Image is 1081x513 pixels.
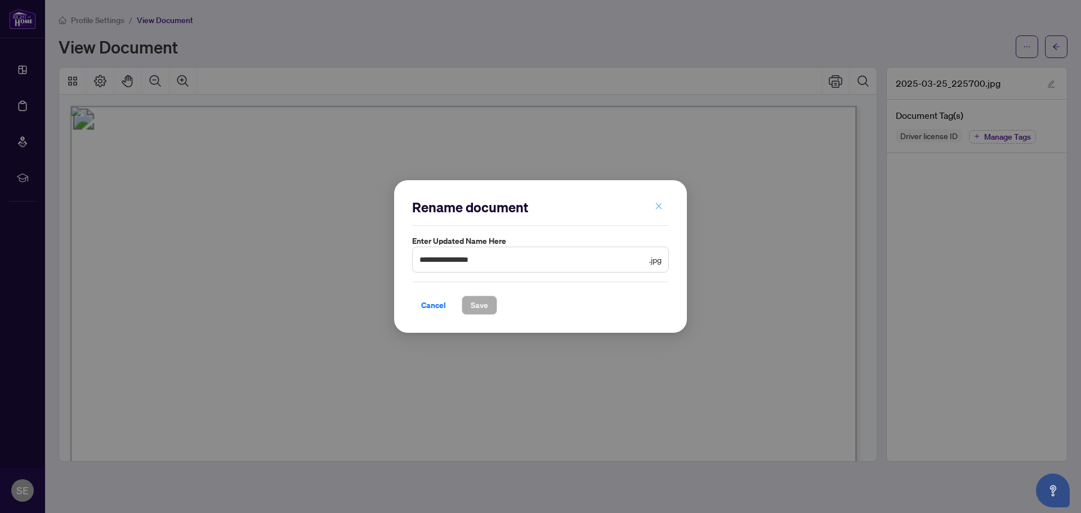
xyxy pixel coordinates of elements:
[412,235,669,247] label: Enter updated name here
[649,253,662,266] span: .jpg
[462,296,497,315] button: Save
[655,202,663,210] span: close
[1036,474,1070,507] button: Open asap
[412,296,455,315] button: Cancel
[421,296,446,314] span: Cancel
[412,198,669,216] h2: Rename document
